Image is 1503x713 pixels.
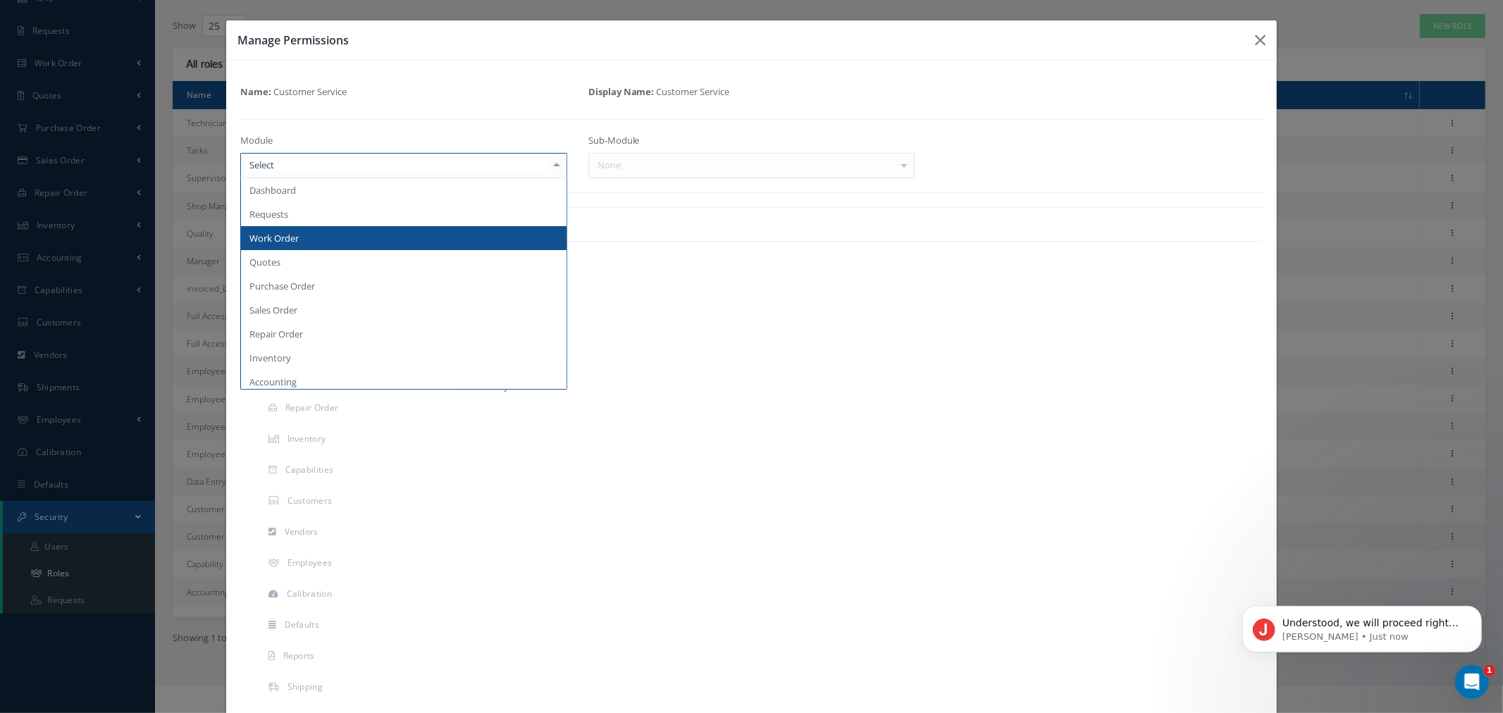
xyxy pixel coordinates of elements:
[448,380,1249,394] div: Last activity
[448,352,1249,366] div: Best customers
[1455,665,1489,699] iframe: Intercom live chat
[287,495,333,507] span: Customers
[240,134,273,148] label: Module
[287,588,332,600] span: Calibration
[251,643,435,672] a: Reports
[285,619,319,631] span: Defaults
[448,366,1249,380] div: Best employees
[251,612,435,641] a: Defaults
[251,550,435,579] a: Employees
[249,232,299,244] span: Work Order
[251,674,435,703] a: Shipping
[251,519,435,548] a: Vendors
[448,283,1249,297] div: Purchase orders
[588,85,655,98] strong: Display Name:
[249,304,297,316] span: Sales Order
[251,488,435,517] a: Customers
[287,557,333,569] span: Employees
[249,376,297,388] span: Accounting
[251,457,435,486] a: Capabilities
[249,352,291,364] span: Inventory
[251,581,435,610] a: Calibration
[448,338,1249,352] div: Company status
[448,325,1249,339] div: Repair orders
[249,328,303,340] span: Repair Order
[273,85,347,98] span: Customer Service
[1484,665,1495,676] span: 1
[251,395,435,424] a: Repair Order
[249,256,280,268] span: Quotes
[251,426,435,455] a: Inventory
[246,159,548,172] input: Select
[285,464,334,476] span: Capabilities
[249,184,296,197] span: Dashboard
[285,402,339,414] span: Repair Order
[249,280,315,292] span: Purchase Order
[240,85,271,98] strong: Name:
[249,208,288,221] span: Requests
[448,311,1249,325] div: Sales orders
[287,681,323,693] span: Shipping
[237,32,1244,49] h3: Manage Permissions
[588,134,640,148] label: Sub-Module
[287,433,326,445] span: Inventory
[657,85,730,98] span: Customer Service
[285,526,318,538] span: Vendors
[448,270,1249,284] div: Work orders
[283,650,315,662] span: Reports
[1221,576,1503,675] iframe: Intercom notifications message
[448,297,1249,311] div: Work Order Requests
